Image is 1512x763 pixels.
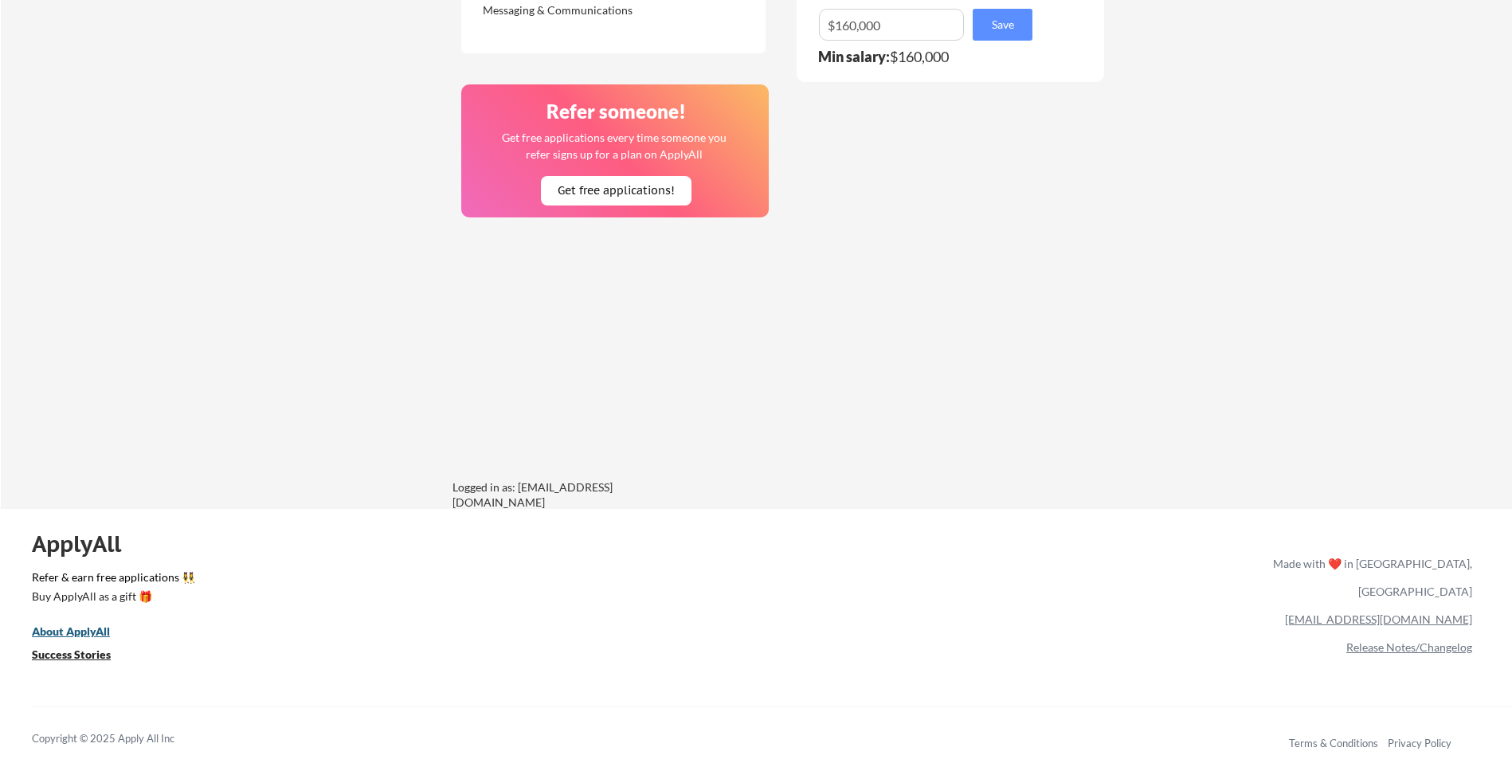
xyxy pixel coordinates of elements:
input: E.g. $100,000 [819,9,964,41]
button: Get free applications! [541,176,691,205]
a: Success Stories [32,647,132,667]
div: Buy ApplyAll as a gift 🎁 [32,591,191,602]
button: Save [973,9,1032,41]
a: [EMAIL_ADDRESS][DOMAIN_NAME] [1285,612,1472,626]
a: About ApplyAll [32,624,132,644]
div: Logged in as: [EMAIL_ADDRESS][DOMAIN_NAME] [452,479,691,511]
a: Buy ApplyAll as a gift 🎁 [32,589,191,608]
u: Success Stories [32,648,111,661]
div: ApplyAll [32,530,139,558]
div: Copyright © 2025 Apply All Inc [32,731,215,747]
a: Refer & earn free applications 👯‍♀️ [32,572,940,589]
div: Get free applications every time someone you refer signs up for a plan on ApplyAll [500,129,727,162]
div: $160,000 [818,49,1043,64]
a: Privacy Policy [1388,737,1451,749]
div: Made with ❤️ in [GEOGRAPHIC_DATA], [GEOGRAPHIC_DATA] [1267,550,1472,605]
a: Release Notes/Changelog [1346,640,1472,654]
u: About ApplyAll [32,624,110,638]
a: Terms & Conditions [1289,737,1378,749]
strong: Min salary: [818,48,890,65]
div: Refer someone! [468,102,764,121]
